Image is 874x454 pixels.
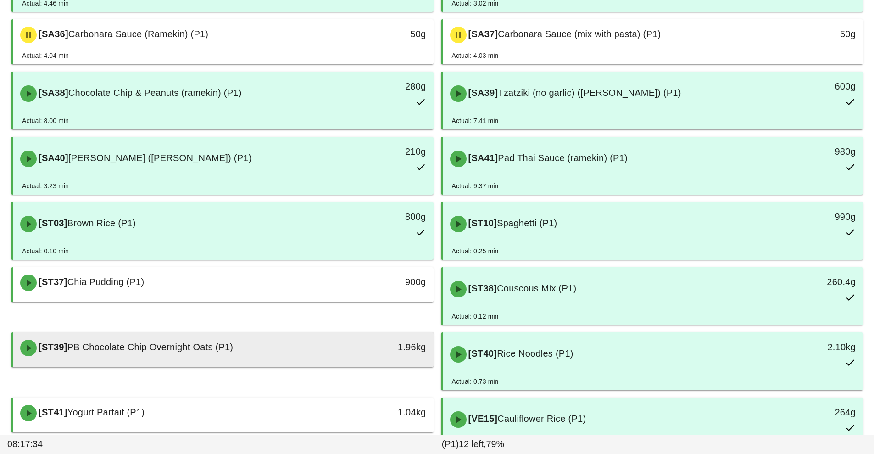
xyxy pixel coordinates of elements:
div: 600g [763,79,856,94]
span: Couscous Mix (P1) [497,283,576,293]
span: Cauliflower Rice (P1) [497,414,586,424]
span: Carbonara Sauce (Ramekin) (P1) [68,29,208,39]
span: [PERSON_NAME] ([PERSON_NAME]) (P1) [68,153,252,163]
span: [SA38] [37,88,68,98]
span: Tzatziki (no garlic) ([PERSON_NAME]) (P1) [498,88,681,98]
div: Actual: 0.12 min [452,311,499,321]
span: [ST10] [467,218,497,228]
span: Pad Thai Sauce (ramekin) (P1) [498,153,628,163]
div: 08:17:34 [6,436,78,453]
span: Chia Pudding (P1) [67,277,145,287]
div: 280g [333,79,426,94]
span: Rice Noodles (P1) [497,348,573,359]
span: Yogurt Parfait (P1) [67,407,145,417]
div: 990g [763,209,856,224]
div: 50g [763,27,856,41]
div: (P1) 79% [78,436,868,453]
div: 800g [333,209,426,224]
div: Actual: 4.03 min [452,50,499,61]
span: [ST03] [37,218,67,228]
div: Actual: 0.73 min [452,376,499,387]
span: [ST37] [37,277,67,287]
div: Actual: 7.41 min [452,116,499,126]
div: Actual: 4.04 min [22,50,69,61]
span: [ST40] [467,348,497,359]
div: 50g [333,27,426,41]
span: Brown Rice (P1) [67,218,136,228]
span: [ST38] [467,283,497,293]
div: 900g [333,275,426,289]
span: Chocolate Chip & Peanuts (ramekin) (P1) [68,88,242,98]
span: [ST39] [37,342,67,352]
span: [SA41] [467,153,498,163]
span: [ST41] [37,407,67,417]
div: Actual: 8.00 min [22,116,69,126]
span: [VE15] [467,414,498,424]
div: 260.4g [763,275,856,289]
div: 1.04kg [333,405,426,420]
div: Actual: 3.23 min [22,181,69,191]
span: [SA37] [467,29,498,39]
span: Carbonara Sauce (mix with pasta) (P1) [498,29,661,39]
span: 12 left, [459,439,486,449]
div: 1.96kg [333,340,426,354]
div: 264g [763,405,856,420]
span: PB Chocolate Chip Overnight Oats (P1) [67,342,234,352]
div: Actual: 0.25 min [452,246,499,256]
div: Actual: 9.37 min [452,181,499,191]
span: [SA40] [37,153,68,163]
span: [SA36] [37,29,68,39]
div: Actual: 0.10 min [22,246,69,256]
div: 980g [763,144,856,159]
span: Spaghetti (P1) [497,218,557,228]
div: 2.10kg [763,340,856,354]
span: [SA39] [467,88,498,98]
div: 210g [333,144,426,159]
